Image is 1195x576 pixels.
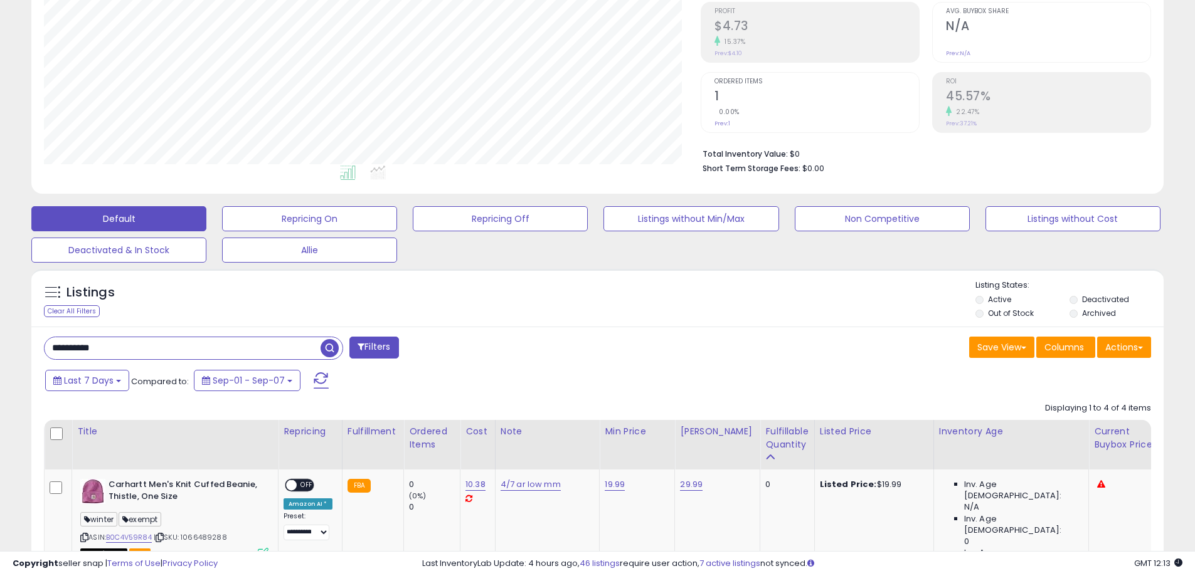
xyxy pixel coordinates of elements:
small: FBA [348,479,371,493]
button: Sep-01 - Sep-07 [194,370,300,391]
span: Ordered Items [714,78,919,85]
button: Non Competitive [795,206,970,231]
a: 46 listings [580,557,620,569]
small: Prev: 1 [714,120,730,127]
span: Last 7 Days [64,374,114,387]
li: $0 [703,145,1142,160]
button: Listings without Cost [985,206,1160,231]
button: Filters [349,337,398,359]
small: 15.37% [720,37,745,46]
button: Repricing Off [413,206,588,231]
div: 0 [765,479,804,490]
a: 10.38 [465,478,486,491]
h2: N/A [946,19,1150,36]
label: Archived [1082,308,1116,318]
label: Deactivated [1082,294,1129,305]
a: 29.99 [680,478,703,491]
span: Profit [714,8,919,15]
div: [PERSON_NAME] [680,425,755,438]
a: Terms of Use [107,557,161,569]
a: 7 active listings [699,557,760,569]
a: 4/7 ar low mm [501,478,561,491]
span: 2025-09-16 12:13 GMT [1134,557,1182,569]
button: Columns [1036,337,1095,358]
div: Displaying 1 to 4 of 4 items [1045,402,1151,414]
span: 0 [964,536,969,547]
div: Current Buybox Price [1094,425,1159,451]
div: Repricing [284,425,337,438]
span: Sep-01 - Sep-07 [213,374,285,387]
h2: $4.73 [714,19,919,36]
span: exempt [119,512,161,526]
span: All listings that are currently out of stock and unavailable for purchase on Amazon [80,548,127,559]
div: seller snap | | [13,558,218,570]
div: 0 [409,479,460,490]
strong: Copyright [13,557,58,569]
h5: Listings [66,284,115,301]
b: Carhartt Men's Knit Cuffed Beanie, Thistle, One Size [109,479,261,505]
span: Inv. Age [DEMOGRAPHIC_DATA]: [964,479,1079,501]
b: Listed Price: [820,478,877,490]
span: OFF [297,480,317,491]
span: N/A [964,501,979,513]
span: Columns [1044,341,1084,353]
button: Default [31,206,206,231]
small: Prev: 37.21% [946,120,977,127]
button: Deactivated & In Stock [31,238,206,263]
div: Fulfillment [348,425,398,438]
button: Save View [969,337,1034,358]
span: Inv. Age [DEMOGRAPHIC_DATA]: [964,513,1079,536]
small: (0%) [409,491,427,501]
div: Title [77,425,273,438]
div: Clear All Filters [44,305,100,317]
div: 0 [409,501,460,513]
span: winter [80,512,117,526]
div: Last InventoryLab Update: 4 hours ago, require user action, not synced. [422,558,1182,570]
div: Min Price [605,425,669,438]
button: Listings without Min/Max [603,206,778,231]
span: | SKU: 1066489288 [154,532,227,542]
b: Total Inventory Value: [703,149,788,159]
span: Inv. Age [DEMOGRAPHIC_DATA]: [964,547,1079,570]
h2: 1 [714,89,919,106]
span: Compared to: [131,375,189,387]
small: Prev: $4.10 [714,50,742,57]
label: Out of Stock [988,308,1034,318]
h2: 45.57% [946,89,1150,106]
div: Cost [465,425,490,438]
label: Active [988,294,1011,305]
div: Inventory Age [939,425,1083,438]
button: Allie [222,238,397,263]
div: Fulfillable Quantity [765,425,809,451]
small: 0.00% [714,107,740,117]
button: Actions [1097,337,1151,358]
small: 22.47% [952,107,979,117]
img: 61NeSBSqg7L._SL40_.jpg [80,479,105,504]
span: $0.00 [802,162,824,174]
div: Amazon AI * [284,498,332,510]
p: Listing States: [975,280,1164,291]
div: Listed Price [820,425,928,438]
small: Prev: N/A [946,50,970,57]
a: Privacy Policy [162,557,218,569]
button: Repricing On [222,206,397,231]
a: 19.99 [605,478,625,491]
span: Avg. Buybox Share [946,8,1150,15]
div: $19.99 [820,479,924,490]
span: FBA [129,548,151,559]
b: Short Term Storage Fees: [703,163,800,174]
a: B0C4V59R84 [106,532,152,543]
div: Note [501,425,595,438]
div: Preset: [284,512,332,540]
button: Last 7 Days [45,370,129,391]
div: Ordered Items [409,425,455,451]
span: ROI [946,78,1150,85]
